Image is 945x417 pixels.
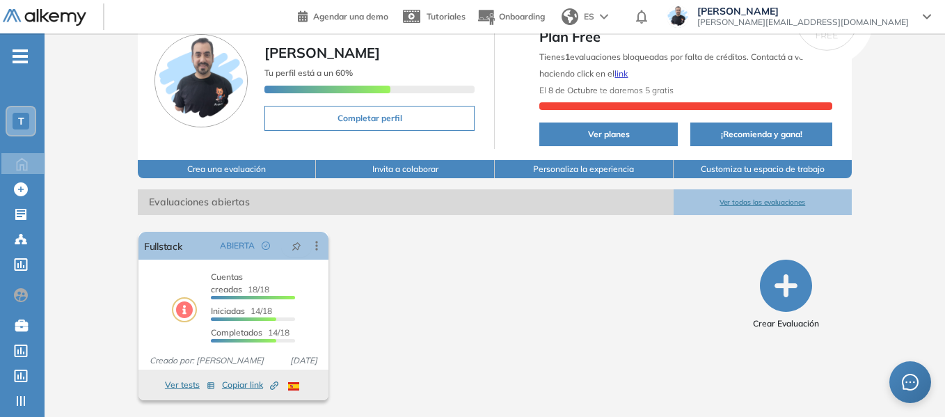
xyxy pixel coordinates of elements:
span: [PERSON_NAME] [264,44,380,61]
span: pushpin [292,240,301,251]
span: check-circle [262,242,270,250]
a: Fullstack [144,232,182,260]
img: ESP [288,382,299,391]
button: Ver planes [539,123,678,146]
span: message [902,374,919,391]
img: Foto de perfil [154,34,248,127]
button: pushpin [281,235,312,257]
span: Onboarding [499,11,545,22]
span: Tienes evaluaciones bloqueadas por falta de créditos. Contactá a ventas haciendo click en el [539,52,820,79]
span: [PERSON_NAME] [697,6,909,17]
b: 8 de Octubre [548,85,598,95]
span: Iniciadas [211,306,245,316]
span: [PERSON_NAME][EMAIL_ADDRESS][DOMAIN_NAME] [697,17,909,28]
button: Completar perfil [264,106,475,131]
button: ¡Recomienda y gana! [690,123,832,146]
span: T [18,116,24,127]
span: Tutoriales [427,11,466,22]
button: Ver todas las evaluaciones [674,189,852,215]
span: Copiar link [222,379,278,391]
span: ABIERTA [220,239,255,252]
span: Tu perfil está a un 60% [264,68,353,78]
button: Personaliza la experiencia [495,160,674,178]
span: Cuentas creadas [211,272,243,294]
span: Creado por: [PERSON_NAME] [144,354,269,367]
b: 1 [565,52,570,62]
span: [DATE] [285,354,323,367]
a: link [614,68,628,79]
span: 14/18 [211,306,272,316]
a: Agendar una demo [298,7,388,24]
button: Crea una evaluación [138,160,317,178]
button: Invita a colaborar [316,160,495,178]
span: El te daremos 5 gratis [539,85,674,95]
button: Customiza tu espacio de trabajo [674,160,852,178]
img: arrow [600,14,608,19]
button: Crear Evaluación [753,260,819,330]
img: Logo [3,9,86,26]
span: Agendar una demo [313,11,388,22]
i: - [13,55,28,58]
span: ES [584,10,594,23]
span: 18/18 [211,272,269,294]
button: Onboarding [477,2,545,32]
img: world [562,8,578,25]
span: Plan Free [539,26,832,47]
span: Completados [211,327,262,338]
button: Ver tests [165,377,215,393]
span: Evaluaciones abiertas [138,189,674,215]
button: Copiar link [222,377,278,393]
span: Crear Evaluación [753,317,819,330]
span: 14/18 [211,327,289,338]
